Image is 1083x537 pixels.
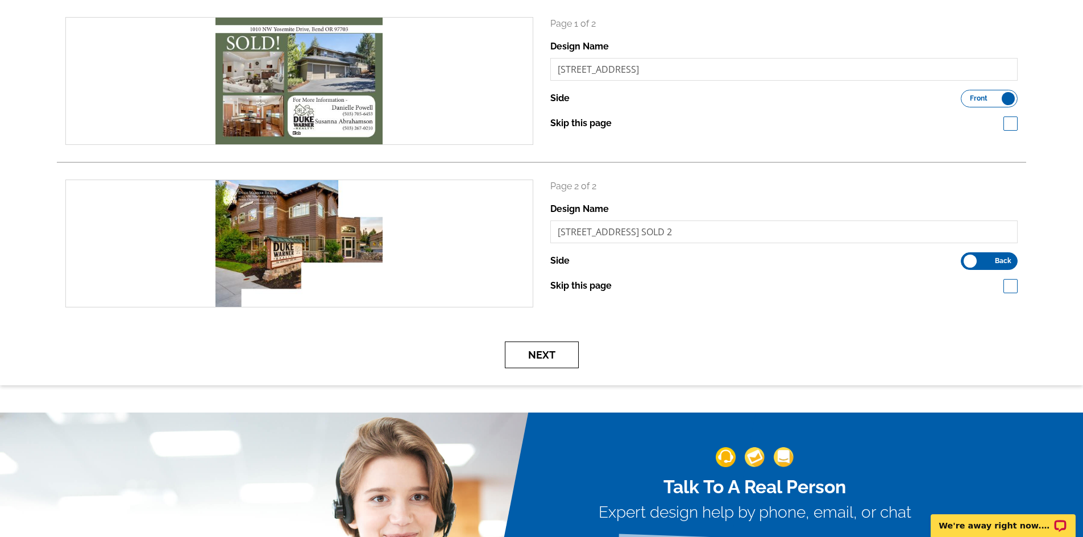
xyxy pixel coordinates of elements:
label: Design Name [550,202,609,216]
p: Page 2 of 2 [550,180,1018,193]
label: Skip this page [550,279,612,293]
span: Back [995,258,1011,264]
h2: Talk To A Real Person [599,476,911,498]
label: Design Name [550,40,609,53]
p: Page 1 of 2 [550,17,1018,31]
img: support-img-2.png [745,447,765,467]
img: support-img-3_1.png [774,447,794,467]
label: Skip this page [550,116,612,130]
span: Front [970,95,987,101]
label: Side [550,91,570,105]
input: File Name [550,58,1018,81]
input: File Name [550,220,1018,243]
h3: Expert design help by phone, email, or chat [599,503,911,522]
img: support-img-1.png [716,447,736,467]
label: Side [550,254,570,268]
button: Next [505,342,579,368]
iframe: LiveChat chat widget [923,501,1083,537]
